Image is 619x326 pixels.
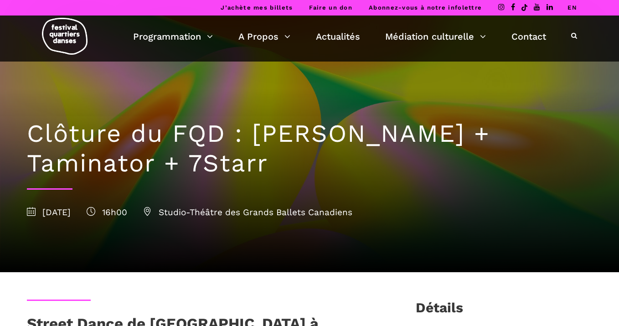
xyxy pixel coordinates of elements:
[42,18,88,55] img: logo-fqd-med
[27,119,592,178] h1: Clôture du FQD : [PERSON_NAME] + Taminator + 7Starr
[221,4,293,11] a: J’achète mes billets
[133,29,213,44] a: Programmation
[567,4,577,11] a: EN
[309,4,352,11] a: Faire un don
[316,29,360,44] a: Actualités
[511,29,546,44] a: Contact
[369,4,482,11] a: Abonnez-vous à notre infolettre
[416,300,463,322] h3: Détails
[385,29,486,44] a: Médiation culturelle
[27,207,71,217] span: [DATE]
[238,29,290,44] a: A Propos
[87,207,127,217] span: 16h00
[143,207,352,217] span: Studio-Théâtre des Grands Ballets Canadiens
